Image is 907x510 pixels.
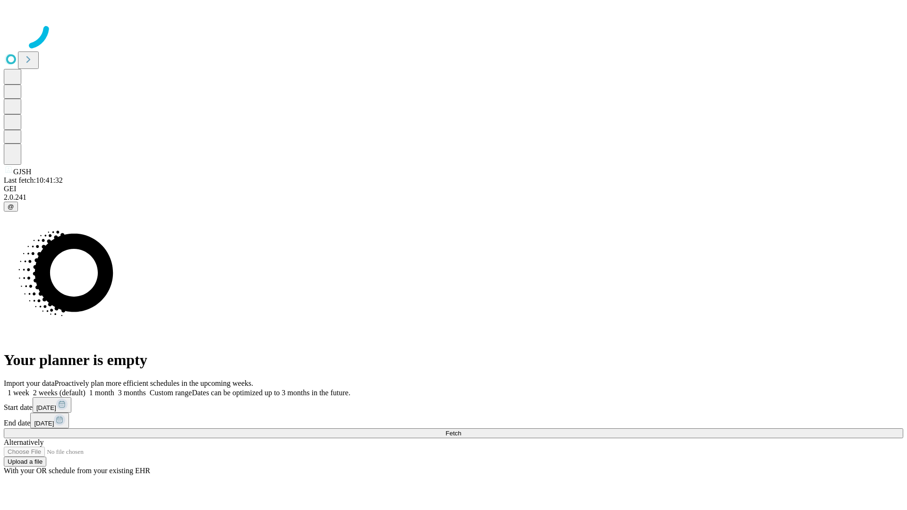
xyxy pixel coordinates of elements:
[4,413,903,428] div: End date
[33,389,86,397] span: 2 weeks (default)
[55,379,253,387] span: Proactively plan more efficient schedules in the upcoming weeks.
[8,389,29,397] span: 1 week
[89,389,114,397] span: 1 month
[4,176,63,184] span: Last fetch: 10:41:32
[4,457,46,467] button: Upload a file
[8,203,14,210] span: @
[4,193,903,202] div: 2.0.241
[4,202,18,212] button: @
[192,389,350,397] span: Dates can be optimized up to 3 months in the future.
[445,430,461,437] span: Fetch
[4,397,903,413] div: Start date
[4,185,903,193] div: GEI
[4,467,150,475] span: With your OR schedule from your existing EHR
[4,428,903,438] button: Fetch
[13,168,31,176] span: GJSH
[4,438,43,446] span: Alternatively
[33,397,71,413] button: [DATE]
[30,413,69,428] button: [DATE]
[150,389,192,397] span: Custom range
[34,420,54,427] span: [DATE]
[4,379,55,387] span: Import your data
[118,389,146,397] span: 3 months
[36,404,56,411] span: [DATE]
[4,351,903,369] h1: Your planner is empty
